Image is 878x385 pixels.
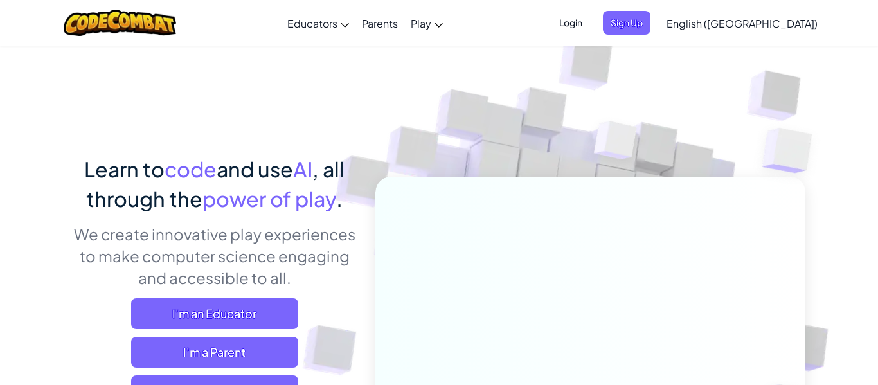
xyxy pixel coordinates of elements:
[131,298,298,329] a: I'm an Educator
[84,156,165,182] span: Learn to
[73,223,356,289] p: We create innovative play experiences to make computer science engaging and accessible to all.
[737,96,848,205] img: Overlap cubes
[217,156,293,182] span: and use
[355,6,404,40] a: Parents
[660,6,824,40] a: English ([GEOGRAPHIC_DATA])
[202,186,336,211] span: power of play
[287,17,337,30] span: Educators
[551,11,590,35] button: Login
[293,156,312,182] span: AI
[165,156,217,182] span: code
[603,11,650,35] button: Sign Up
[281,6,355,40] a: Educators
[667,17,818,30] span: English ([GEOGRAPHIC_DATA])
[336,186,343,211] span: .
[131,337,298,368] a: I'm a Parent
[411,17,431,30] span: Play
[404,6,449,40] a: Play
[570,96,663,192] img: Overlap cubes
[64,10,176,36] img: CodeCombat logo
